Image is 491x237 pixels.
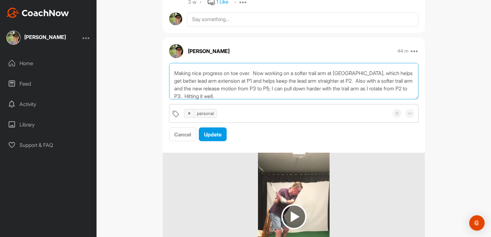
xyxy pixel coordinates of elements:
[188,47,230,55] p: [PERSON_NAME]
[4,76,94,92] div: Feed
[6,31,20,45] img: square_5e0eff6b830a0c27e51cd81a68935f33.jpg
[199,127,227,141] button: Update
[4,55,94,71] div: Home
[174,131,191,138] span: Cancel
[169,63,418,100] textarea: DTL Making nice progress on toe over. Now working on a softer trail arm at [GEOGRAPHIC_DATA], whi...
[169,127,196,141] button: Cancel
[169,12,182,26] img: avatar
[24,34,66,40] div: [PERSON_NAME]
[4,137,94,153] div: Support & FAQ
[4,96,94,112] div: Activity
[469,215,485,231] div: Open Intercom Messenger
[204,131,222,138] span: Update
[4,117,94,133] div: Library
[169,44,183,58] img: avatar
[6,8,69,18] img: CoachNow
[397,48,409,54] p: 44 m
[194,108,216,118] div: personal
[281,204,307,229] img: play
